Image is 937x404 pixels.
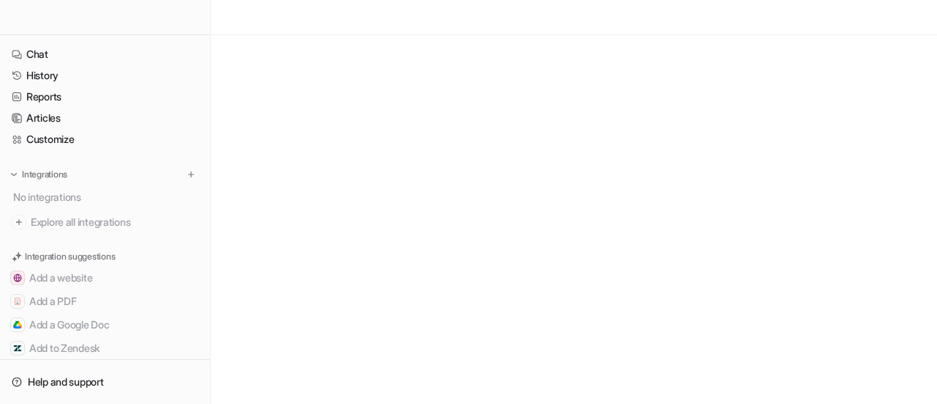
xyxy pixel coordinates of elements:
img: menu_add.svg [186,169,196,180]
img: Add to Zendesk [13,344,22,353]
button: Add a websiteAdd a website [6,266,204,290]
div: No integrations [9,185,204,209]
p: Integrations [22,169,67,180]
img: Add a Google Doc [13,320,22,329]
a: Customize [6,129,204,150]
span: Explore all integrations [31,210,198,234]
img: expand menu [9,169,19,180]
button: Add a Google DocAdd a Google Doc [6,313,204,337]
button: Integrations [6,167,72,182]
a: Help and support [6,372,204,392]
img: Add a website [13,273,22,282]
button: Add a PDFAdd a PDF [6,290,204,313]
a: Chat [6,44,204,65]
a: Explore all integrations [6,212,204,232]
img: explore all integrations [12,215,26,229]
a: History [6,65,204,86]
a: Reports [6,87,204,107]
button: Add to ZendeskAdd to Zendesk [6,337,204,360]
a: Articles [6,108,204,128]
p: Integration suggestions [25,250,115,263]
img: Add a PDF [13,297,22,306]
